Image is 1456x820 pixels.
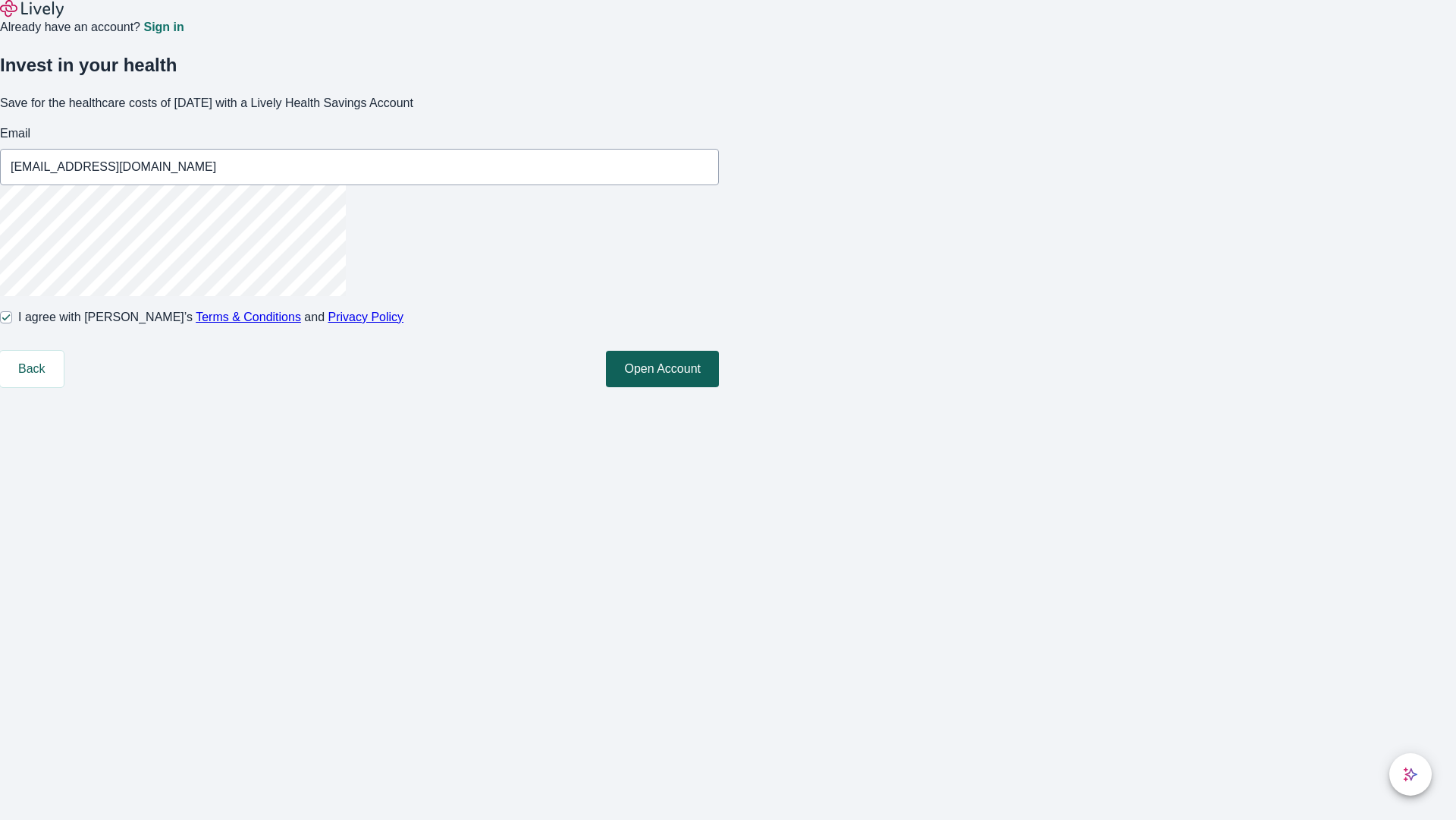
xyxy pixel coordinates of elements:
button: Open Account [606,351,719,387]
span: I agree with [PERSON_NAME]’s and [18,308,403,326]
a: Privacy Policy [328,311,404,323]
a: Sign in [143,21,184,33]
a: Terms & Conditions [196,311,301,323]
button: chat [1389,753,1432,796]
svg: Lively AI Assistant [1403,767,1418,782]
